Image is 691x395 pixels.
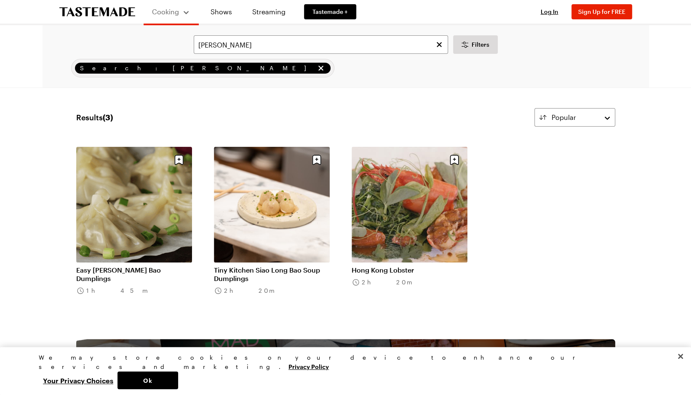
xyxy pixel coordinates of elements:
span: Tastemade + [312,8,348,16]
button: Clear search [435,40,444,49]
button: Log In [533,8,566,16]
button: Save recipe [309,152,325,168]
span: Popular [552,112,576,122]
button: Popular [534,108,615,127]
span: Log In [541,8,558,15]
div: Privacy [39,353,645,389]
span: ( 3 ) [103,113,113,122]
button: Close [671,347,690,366]
button: Sign Up for FREE [571,4,632,19]
button: Save recipe [171,152,187,168]
button: Save recipe [446,152,462,168]
div: We may store cookies on your device to enhance our services and marketing. [39,353,645,371]
span: Filters [472,40,489,49]
a: Easy [PERSON_NAME] Bao Dumplings [76,266,192,283]
span: Cooking [152,8,179,16]
button: Desktop filters [453,35,498,54]
button: Your Privacy Choices [39,371,117,389]
a: Hong Kong Lobster [352,266,467,274]
button: remove Search: xiao [316,64,325,73]
a: Tiny Kitchen Siao Long Bao Soup Dumplings [214,266,330,283]
span: Results [76,111,113,123]
a: More information about your privacy, opens in a new tab [288,362,329,370]
a: To Tastemade Home Page [59,7,135,17]
a: Tastemade + [304,4,356,19]
button: Cooking [152,3,190,20]
span: Sign Up for FREE [578,8,625,15]
button: Ok [117,371,178,389]
span: Search: [PERSON_NAME] [80,64,315,73]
